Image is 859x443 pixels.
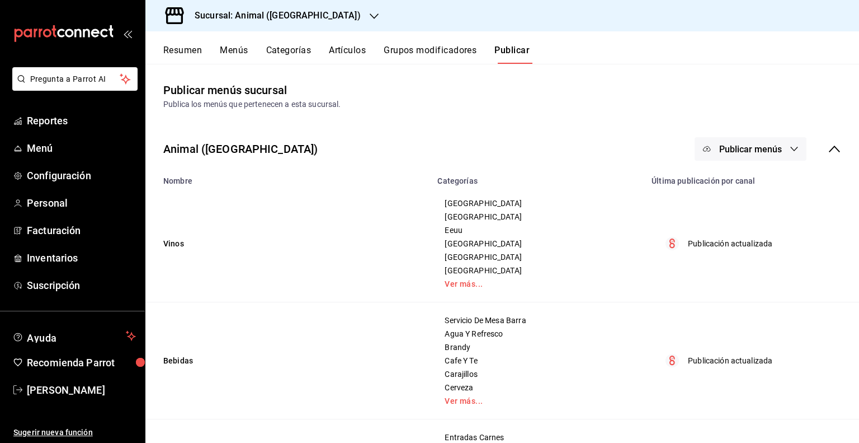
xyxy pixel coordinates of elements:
[163,141,318,157] div: Animal ([GEOGRAPHIC_DATA])
[445,330,631,338] span: Agua Y Refresco
[445,280,631,288] a: Ver más...
[27,195,136,211] span: Personal
[145,170,431,185] th: Nombre
[27,113,136,128] span: Reportes
[163,45,202,64] button: Resumen
[27,250,136,265] span: Inventarios
[445,226,631,234] span: Eeuu
[30,73,120,85] span: Pregunta a Parrot AI
[445,370,631,378] span: Carajillos
[431,170,645,185] th: Categorías
[384,45,476,64] button: Grupos modificadores
[163,45,859,64] div: navigation tabs
[27,329,121,343] span: Ayuda
[445,240,631,248] span: [GEOGRAPHIC_DATA]
[445,316,631,324] span: Servicio De Mesa Barra
[445,253,631,261] span: [GEOGRAPHIC_DATA]
[8,81,138,93] a: Pregunta a Parrot AI
[445,343,631,351] span: Brandy
[329,45,366,64] button: Artículos
[494,45,530,64] button: Publicar
[220,45,248,64] button: Menús
[27,278,136,293] span: Suscripción
[688,238,772,250] p: Publicación actualizada
[27,223,136,238] span: Facturación
[695,137,806,161] button: Publicar menús
[12,67,138,91] button: Pregunta a Parrot AI
[163,82,287,99] div: Publicar menús sucursal
[186,9,361,22] h3: Sucursal: Animal ([GEOGRAPHIC_DATA])
[445,267,631,274] span: [GEOGRAPHIC_DATA]
[163,99,841,110] div: Publica los menús que pertenecen a esta sucursal.
[123,29,132,38] button: open_drawer_menu
[445,213,631,221] span: [GEOGRAPHIC_DATA]
[445,397,631,405] a: Ver más...
[27,168,136,183] span: Configuración
[145,185,431,302] td: Vinos
[13,427,136,439] span: Sugerir nueva función
[445,433,631,441] span: Entradas Carnes
[145,302,431,419] td: Bebidas
[27,355,136,370] span: Recomienda Parrot
[27,141,136,156] span: Menú
[719,144,782,155] span: Publicar menús
[688,355,772,367] p: Publicación actualizada
[645,170,859,185] th: Última publicación por canal
[27,383,136,398] span: [PERSON_NAME]
[445,384,631,391] span: Cerveza
[445,357,631,365] span: Cafe Y Te
[266,45,311,64] button: Categorías
[445,199,631,207] span: [GEOGRAPHIC_DATA]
